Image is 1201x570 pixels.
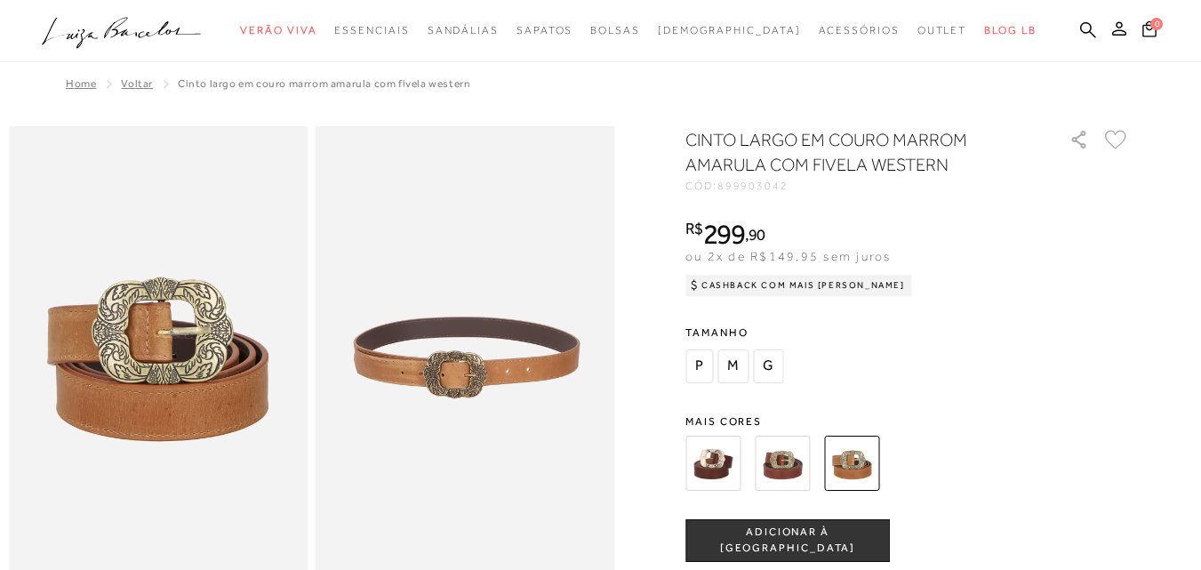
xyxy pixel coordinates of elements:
span: G [753,349,783,383]
span: Verão Viva [240,24,316,36]
a: noSubCategoriesText [240,14,316,47]
span: 0 [1150,18,1163,30]
img: CINTO LARGO EM COURO MARROM AMARULA COM FIVELA WESTERN [824,436,879,491]
span: Outlet [917,24,967,36]
button: 0 [1137,20,1162,44]
img: CINTO EM COURO CAFÉ COM FIVELA METALIZADA TRABALHADA [685,436,741,491]
i: , [745,227,765,243]
img: CINTO LARGO EM COURO CAFÉ COM FIVELA WESTERN [755,436,810,491]
span: Sandálias [428,24,499,36]
span: M [717,349,749,383]
a: noSubCategoriesText [428,14,499,47]
span: BLOG LB [984,24,1036,36]
span: 899903042 [717,180,789,192]
span: P [685,349,713,383]
i: R$ [685,221,703,237]
a: BLOG LB [984,14,1036,47]
span: ADICIONAR À [GEOGRAPHIC_DATA] [686,525,889,556]
div: CÓD: [685,181,1041,191]
span: ou 2x de R$149,95 sem juros [685,249,891,263]
a: noSubCategoriesText [516,14,572,47]
a: noSubCategoriesText [590,14,640,47]
span: 90 [749,225,765,244]
a: noSubCategoriesText [658,14,801,47]
span: Bolsas [590,24,640,36]
span: 299 [703,218,745,250]
button: ADICIONAR À [GEOGRAPHIC_DATA] [685,519,890,562]
h1: CINTO LARGO EM COURO MARROM AMARULA COM FIVELA WESTERN [685,127,1019,177]
span: Acessórios [819,24,900,36]
a: noSubCategoriesText [334,14,409,47]
a: Home [66,77,96,90]
a: noSubCategoriesText [819,14,900,47]
span: Mais cores [685,416,1130,427]
span: Essenciais [334,24,409,36]
span: Tamanho [685,319,788,346]
span: [DEMOGRAPHIC_DATA] [658,24,801,36]
span: CINTO LARGO EM COURO MARROM AMARULA COM FIVELA WESTERN [178,77,470,90]
span: Sapatos [516,24,572,36]
div: Cashback com Mais [PERSON_NAME] [685,275,912,296]
a: Voltar [121,77,153,90]
a: noSubCategoriesText [917,14,967,47]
